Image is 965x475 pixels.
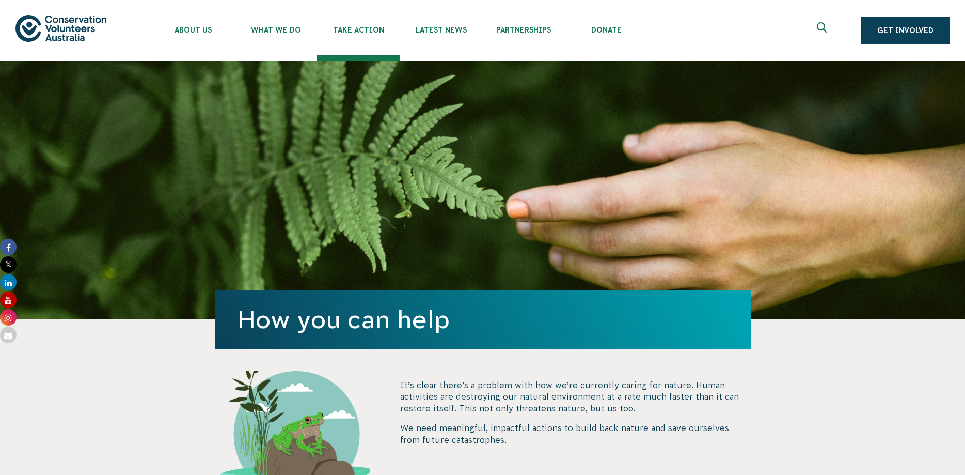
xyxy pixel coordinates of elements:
a: Get Involved [861,17,950,44]
span: Expand search box [817,22,830,39]
span: About Us [152,26,234,34]
p: It’s clear there’s a problem with how we’re currently caring for nature. Human activities are des... [400,379,750,414]
button: Expand search box Close search box [811,18,835,43]
span: Take Action [317,26,400,34]
p: We need meaningful, impactful actions to build back nature and save ourselves from future catastr... [400,422,750,446]
span: Donate [565,26,647,34]
span: What We Do [234,26,317,34]
span: Partnerships [482,26,565,34]
img: logo.svg [15,15,106,41]
span: Latest News [400,26,482,34]
h1: How you can help [238,305,728,333]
